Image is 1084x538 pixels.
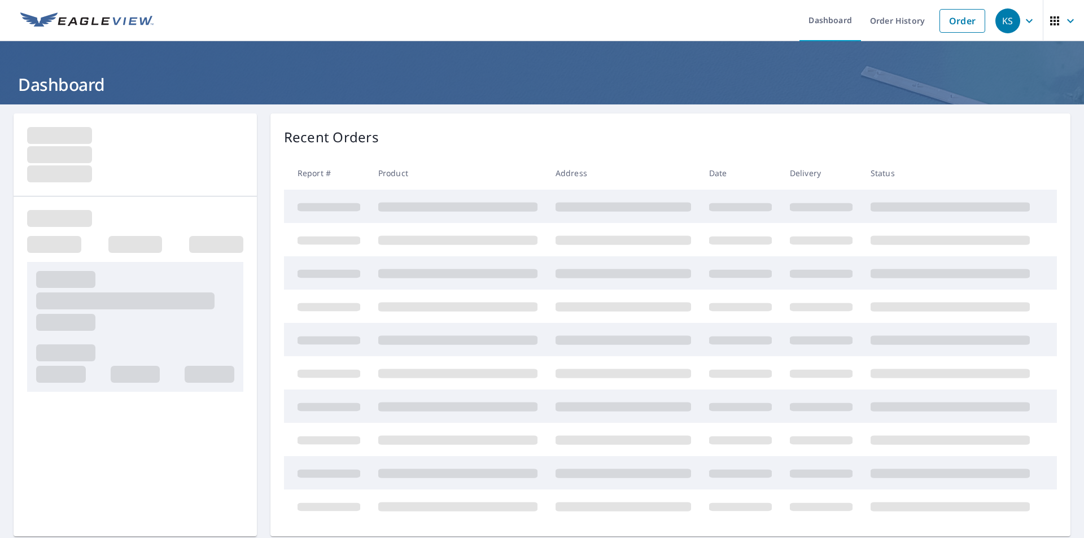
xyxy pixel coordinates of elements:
th: Delivery [781,156,862,190]
a: Order [939,9,985,33]
th: Status [862,156,1039,190]
div: KS [995,8,1020,33]
th: Date [700,156,781,190]
th: Address [547,156,700,190]
h1: Dashboard [14,73,1070,96]
img: EV Logo [20,12,154,29]
th: Report # [284,156,369,190]
p: Recent Orders [284,127,379,147]
th: Product [369,156,547,190]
